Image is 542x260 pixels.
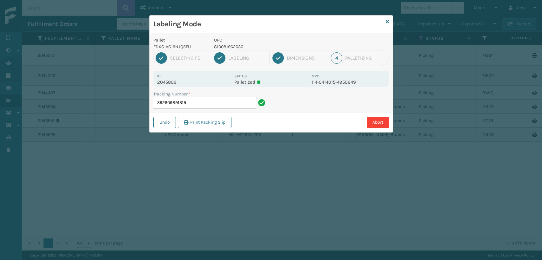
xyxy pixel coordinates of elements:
[170,55,208,61] div: Selecting FO
[345,55,386,61] div: Palletizing
[234,74,248,78] label: Status:
[214,43,308,50] p: 810081962636
[153,37,207,43] p: Pallet
[178,117,231,128] button: Print Packing Slip
[331,52,342,64] div: 4
[156,52,167,64] div: 1
[228,55,266,61] div: Labeling
[153,91,191,97] label: Tracking Number
[272,52,284,64] div: 3
[153,43,207,50] p: FDXG-VG19NJQ5FU
[311,79,385,85] p: 114-0414015-4950649
[157,74,162,78] label: Id:
[311,74,320,78] label: MPO:
[214,52,225,64] div: 2
[367,117,389,128] button: Abort
[214,37,308,43] p: UPC
[287,55,325,61] div: Dimensions
[153,19,383,29] h3: Labeling Mode
[157,79,231,85] p: 2045809
[153,117,176,128] button: Undo
[234,79,308,85] p: Palletized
